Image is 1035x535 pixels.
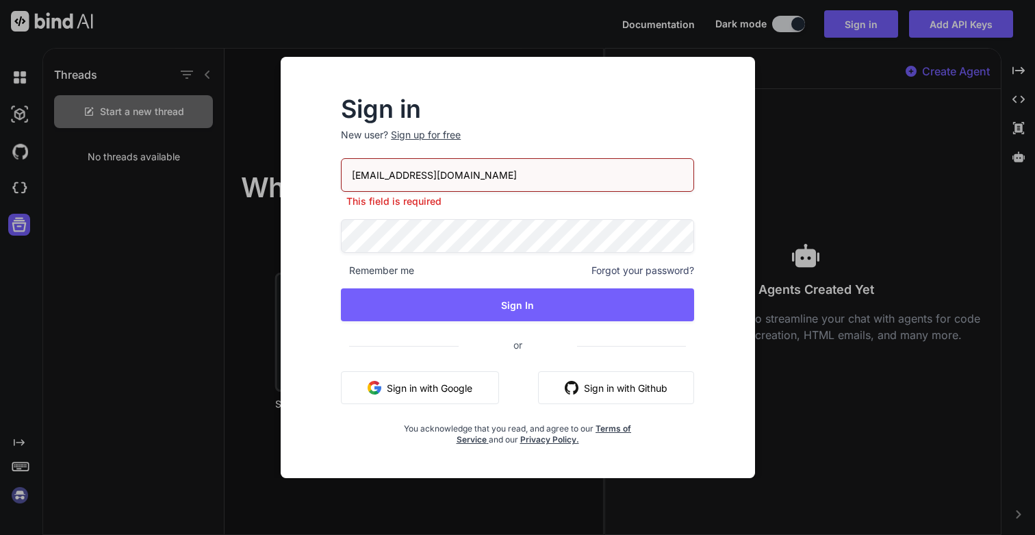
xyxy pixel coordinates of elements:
div: You acknowledge that you read, and agree to our and our [400,415,635,445]
span: Remember me [341,264,414,277]
img: github [565,381,578,395]
p: This field is required [341,195,694,208]
h2: Sign in [341,98,694,120]
a: Terms of Service [457,423,632,445]
span: Forgot your password? [591,264,694,277]
a: Privacy Policy. [520,434,579,445]
button: Sign in with Google [341,371,499,404]
button: Sign in with Github [538,371,694,404]
div: Sign up for free [391,128,461,142]
img: google [368,381,381,395]
button: Sign In [341,288,694,321]
span: or [459,328,577,362]
input: Login or Email [341,158,694,192]
p: New user? [341,128,694,158]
